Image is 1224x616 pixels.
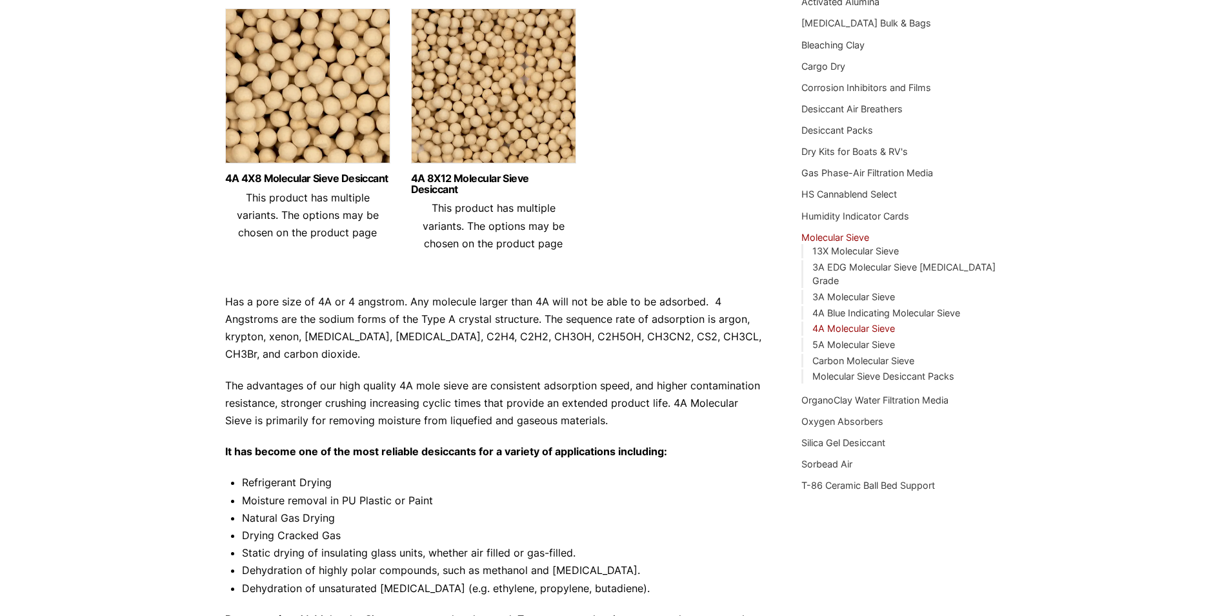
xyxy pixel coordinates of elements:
a: T-86 Ceramic Ball Bed Support [801,480,935,491]
a: 4A 4X8 Molecular Sieve Desiccant [225,173,390,184]
a: Cargo Dry [801,61,845,72]
a: 4A 8X12 Molecular Sieve Desiccant [411,173,576,195]
a: 4A Blue Indicating Molecular Sieve [812,307,960,318]
a: 13X Molecular Sieve [812,245,899,256]
a: Desiccant Packs [801,125,873,136]
a: Desiccant Air Breathers [801,103,903,114]
a: Molecular Sieve Desiccant Packs [812,371,954,382]
a: 3A Molecular Sieve [812,291,895,302]
li: Dehydration of unsaturated [MEDICAL_DATA] (e.g. ethylene, propylene, butadiene). [242,580,763,597]
a: Oxygen Absorbers [801,416,883,427]
a: 4A Molecular Sieve [812,323,895,334]
li: Static drying of insulating glass units, whether air filled or gas-filled. [242,544,763,562]
a: HS Cannablend Select [801,189,897,200]
a: Molecular Sieve [801,232,869,243]
a: Gas Phase-Air Filtration Media [801,167,933,178]
a: Humidity Indicator Cards [801,210,909,221]
a: OrganoClay Water Filtration Media [801,395,948,406]
span: This product has multiple variants. The options may be chosen on the product page [423,201,565,249]
a: 3A EDG Molecular Sieve [MEDICAL_DATA] Grade [812,262,996,287]
li: Refrigerant Drying [242,474,763,491]
a: Silica Gel Desiccant [801,437,885,448]
li: Natural Gas Drying [242,509,763,527]
p: The advantages of our high quality 4A mole sieve are consistent adsorption speed, and higher cont... [225,377,763,430]
a: Carbon Molecular Sieve [812,355,914,366]
p: Has a pore size of 4A or 4 angstrom. Any molecule larger than 4A will not be able to be adsorbed.... [225,293,763,364]
li: Dehydration of highly polar compounds, such as methanol and [MEDICAL_DATA]. [242,562,763,579]
li: Moisture removal in PU Plastic or Paint [242,492,763,509]
a: 5A Molecular Sieve [812,339,895,350]
li: Drying Cracked Gas [242,527,763,544]
a: Bleaching Clay [801,39,865,50]
span: This product has multiple variants. The options may be chosen on the product page [237,191,379,239]
a: Sorbead Air [801,458,852,469]
strong: It has become one of the most reliable desiccants for a variety of applications including: [225,445,667,458]
a: [MEDICAL_DATA] Bulk & Bags [801,17,931,28]
a: Dry Kits for Boats & RV's [801,146,908,157]
a: Corrosion Inhibitors and Films [801,82,931,93]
